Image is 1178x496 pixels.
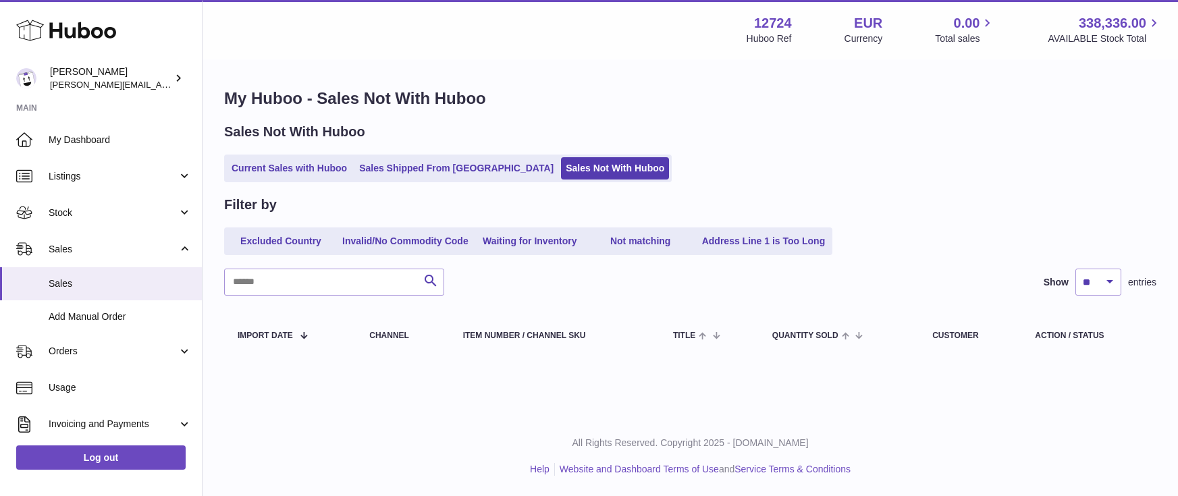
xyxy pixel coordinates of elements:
h2: Filter by [224,196,277,214]
a: Sales Not With Huboo [561,157,669,180]
span: Usage [49,381,192,394]
a: Log out [16,445,186,470]
h1: My Huboo - Sales Not With Huboo [224,88,1156,109]
span: entries [1128,276,1156,289]
span: Sales [49,277,192,290]
li: and [555,463,851,476]
a: Sales Shipped From [GEOGRAPHIC_DATA] [354,157,558,180]
a: Invalid/No Commodity Code [338,230,473,252]
strong: EUR [854,14,882,32]
span: My Dashboard [49,134,192,146]
span: Import date [238,331,293,340]
p: All Rights Reserved. Copyright 2025 - [DOMAIN_NAME] [213,437,1167,449]
div: Currency [845,32,883,45]
a: Excluded Country [227,230,335,252]
span: Total sales [935,32,995,45]
span: Quantity Sold [772,331,838,340]
a: Help [530,464,550,474]
span: 0.00 [954,14,980,32]
div: Channel [369,331,435,340]
span: Sales [49,243,178,256]
div: Item Number / Channel SKU [463,331,646,340]
span: Stock [49,206,178,219]
div: Customer [932,331,1008,340]
span: 338,336.00 [1079,14,1146,32]
a: Not matching [587,230,695,252]
label: Show [1044,276,1069,289]
img: sebastian@ffern.co [16,68,36,88]
a: Service Terms & Conditions [734,464,851,474]
a: Address Line 1 is Too Long [697,230,830,252]
span: Orders [49,345,178,358]
strong: 12724 [754,14,792,32]
a: 0.00 Total sales [935,14,995,45]
div: Action / Status [1035,331,1143,340]
span: Listings [49,170,178,183]
a: Current Sales with Huboo [227,157,352,180]
div: [PERSON_NAME] [50,65,171,91]
span: [PERSON_NAME][EMAIL_ADDRESS][DOMAIN_NAME] [50,79,271,90]
a: 338,336.00 AVAILABLE Stock Total [1048,14,1162,45]
span: Add Manual Order [49,310,192,323]
span: Title [673,331,695,340]
div: Huboo Ref [747,32,792,45]
a: Website and Dashboard Terms of Use [560,464,719,474]
span: Invoicing and Payments [49,418,178,431]
a: Waiting for Inventory [476,230,584,252]
h2: Sales Not With Huboo [224,123,365,141]
span: AVAILABLE Stock Total [1048,32,1162,45]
